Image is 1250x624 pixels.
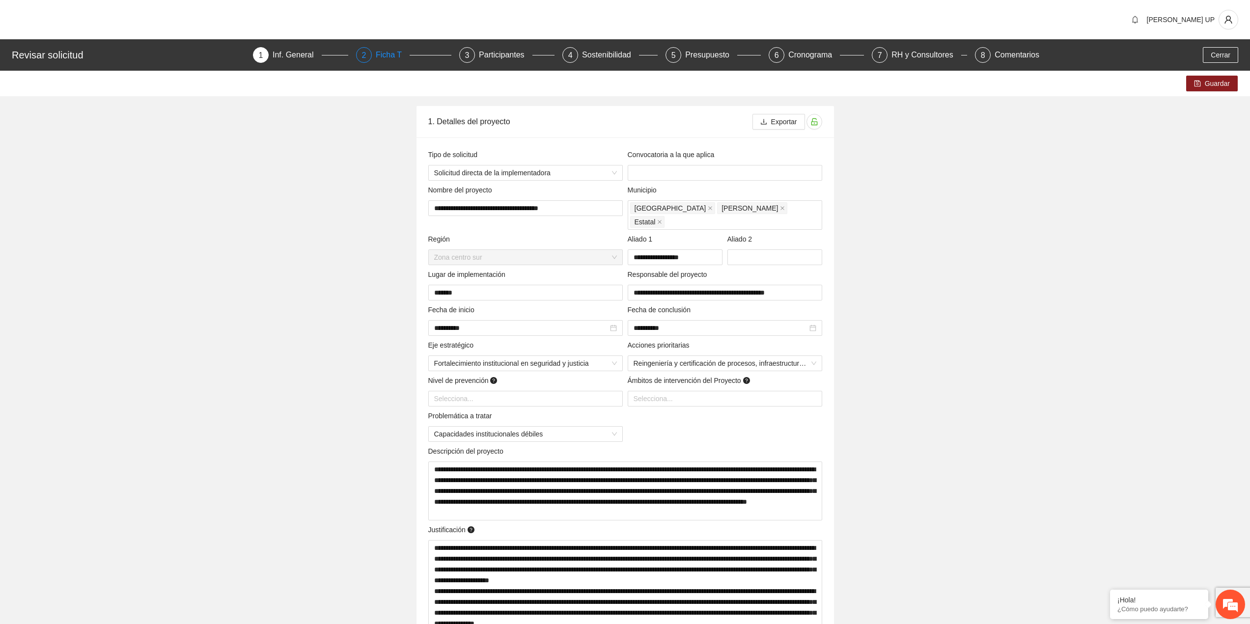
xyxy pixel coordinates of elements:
[428,410,509,422] span: Problemática a tratar
[562,47,658,63] div: 4Sostenibilidad
[428,340,490,352] span: Eje estratégico
[975,47,1039,63] div: 8Comentarios
[628,269,724,281] span: Responsable del proyecto
[1186,76,1238,91] button: saveGuardar
[628,340,706,352] span: Acciones prioritarias
[685,47,737,63] div: Presupuesto
[259,51,263,59] span: 1
[628,149,731,161] span: Convocatoria a la que aplica
[635,203,706,214] span: [GEOGRAPHIC_DATA]
[891,47,961,63] div: RH y Consultores
[434,356,617,371] span: Fortalecimiento institucional en seguridad y justicia
[51,50,165,63] div: Chatee con nosotros ahora
[479,47,532,63] div: Participantes
[1203,47,1238,63] button: Cerrar
[788,47,840,63] div: Cronograma
[727,234,769,245] span: Aliado 2
[780,206,785,211] span: close
[428,234,467,245] span: Región
[5,268,187,302] textarea: Escriba su mensaje y pulse “Intro”
[428,304,491,316] span: Fecha de inicio
[376,47,410,63] div: Ficha T
[253,47,348,63] div: 1Inf. General
[630,216,665,228] span: Estatal
[722,203,778,214] span: [PERSON_NAME]
[671,51,676,59] span: 5
[428,524,489,536] span: Justificación
[362,51,366,59] span: 2
[1117,596,1201,604] div: ¡Hola!
[434,427,617,441] span: Capacidades institucionales débiles
[878,51,882,59] span: 7
[1219,15,1238,24] span: user
[630,202,716,214] span: Chihuahua
[568,51,573,59] span: 4
[57,131,136,230] span: Estamos en línea.
[666,47,761,63] div: 5Presupuesto
[428,149,494,161] span: Tipo de solicitud
[806,114,822,130] button: unlock
[434,250,617,265] span: Zona centro sur
[995,47,1039,63] div: Comentarios
[428,375,512,387] span: Nivel de prevención
[743,377,750,384] span: question-circle
[468,526,474,533] span: question-circle
[434,165,617,180] span: Solicitud directa de la implementadora
[12,47,247,63] div: Revisar solicitud
[1127,12,1143,27] button: bell
[628,234,669,245] span: Aliado 1
[428,108,752,136] div: 1. Detalles del proyecto
[634,356,816,371] span: Reingeniería y certificación de procesos, infraestructura y modernización tecnológica en segurida...
[1194,80,1201,88] span: save
[465,51,470,59] span: 3
[752,114,805,130] button: downloadExportar
[657,219,662,224] span: close
[459,47,555,63] div: 3Participantes
[981,51,985,59] span: 8
[872,47,967,63] div: 7RH y Consultores
[1211,50,1230,60] span: Cerrar
[273,47,322,63] div: Inf. General
[635,217,656,227] span: Estatal
[1147,16,1215,24] span: [PERSON_NAME] UP
[628,304,707,316] span: Fecha de conclusión
[628,375,765,387] span: Ámbitos de intervención del Proyecto
[1219,10,1238,29] button: user
[717,202,787,214] span: Cuauhtémoc
[1117,605,1201,613] p: ¿Cómo puedo ayudarte?
[428,446,520,458] span: Descripción del proyecto
[760,118,767,126] span: download
[769,47,864,63] div: 6Cronograma
[161,5,185,28] div: Minimizar ventana de chat en vivo
[1205,78,1230,89] span: Guardar
[771,116,797,127] span: Exportar
[356,47,451,63] div: 2Ficha T
[1128,16,1142,24] span: bell
[708,206,713,211] span: close
[582,47,639,63] div: Sostenibilidad
[775,51,779,59] span: 6
[428,185,509,196] span: Nombre del proyecto
[807,118,822,126] span: unlock
[628,185,673,196] span: Municipio
[490,377,497,384] span: question-circle
[428,269,522,281] span: Lugar de implementación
